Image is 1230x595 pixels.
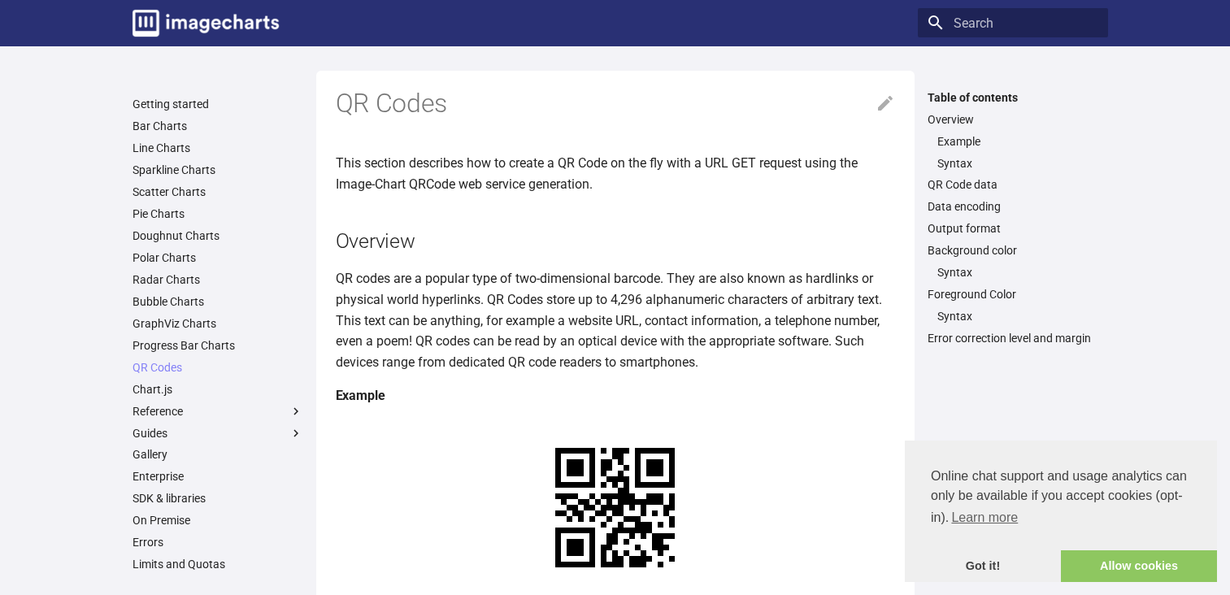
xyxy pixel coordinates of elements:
a: Bar Charts [133,119,303,133]
nav: Table of contents [918,90,1108,346]
a: Syntax [937,265,1098,280]
a: learn more about cookies [949,506,1020,530]
h2: Overview [336,227,895,255]
input: Search [918,8,1108,37]
a: Progress Bar Charts [133,338,303,353]
a: dismiss cookie message [905,550,1061,583]
h4: Example [336,385,895,406]
h1: QR Codes [336,87,895,121]
a: Error correction level and margin [928,331,1098,345]
a: QR Codes [133,360,303,375]
a: Pie Charts [133,206,303,221]
a: Example [937,134,1098,149]
a: Output format [928,221,1098,236]
a: Limits and Quotas [133,557,303,571]
a: Polar Charts [133,250,303,265]
a: allow cookies [1061,550,1217,583]
a: Image-Charts documentation [126,3,285,43]
label: Table of contents [918,90,1108,105]
a: Bubble Charts [133,294,303,309]
nav: Overview [928,134,1098,171]
a: Sparkline Charts [133,163,303,177]
a: Foreground Color [928,287,1098,302]
a: QR Code data [928,177,1098,192]
a: Background color [928,243,1098,258]
p: QR codes are a popular type of two-dimensional barcode. They are also known as hardlinks or physi... [336,268,895,372]
a: Gallery [133,447,303,462]
a: Chart.js [133,382,303,397]
a: Enterprise [133,469,303,484]
div: cookieconsent [905,441,1217,582]
nav: Foreground Color [928,309,1098,324]
p: This section describes how to create a QR Code on the fly with a URL GET request using the Image-... [336,153,895,194]
a: Syntax [937,156,1098,171]
a: Radar Charts [133,272,303,287]
a: On Premise [133,513,303,528]
label: Guides [133,426,303,441]
a: Data encoding [928,199,1098,214]
a: SDK & libraries [133,491,303,506]
nav: Background color [928,265,1098,280]
a: Overview [928,112,1098,127]
a: Getting started [133,97,303,111]
a: Doughnut Charts [133,228,303,243]
a: Scatter Charts [133,185,303,199]
label: Reference [133,404,303,419]
span: Online chat support and usage analytics can only be available if you accept cookies (opt-in). [931,467,1191,530]
a: Syntax [937,309,1098,324]
a: Errors [133,535,303,549]
a: Line Charts [133,141,303,155]
img: logo [133,10,279,37]
a: GraphViz Charts [133,316,303,331]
